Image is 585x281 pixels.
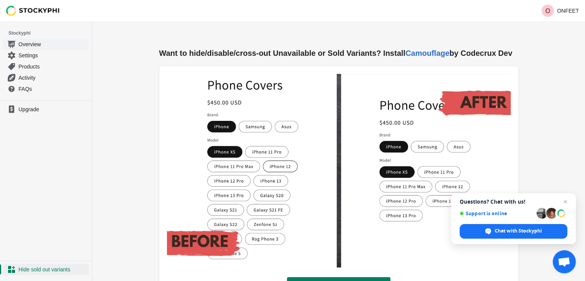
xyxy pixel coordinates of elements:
text: O [545,8,550,14]
span: Stockyphi [8,29,92,37]
a: Upgrade [3,104,89,115]
span: Avatar with initials O [542,5,554,17]
span: Support is online [460,211,534,216]
span: FAQs [18,85,87,93]
span: Chat with Stockyphi [495,227,542,234]
h2: Want to hide/disable/cross-out Unavailable or Sold Variants? Install by Codecrux Dev [159,48,518,59]
a: Hide sold out variants [3,264,89,275]
a: Overview [3,38,89,50]
span: Activity [18,74,87,82]
a: Activity [3,72,89,83]
span: Upgrade [18,105,87,113]
a: Camouflage [405,49,449,57]
span: Questions? Chat with us! [460,199,567,205]
img: image [167,74,511,268]
p: ONFEET [557,8,579,14]
a: Settings [3,50,89,61]
span: Chat with Stockyphi [460,224,567,239]
a: Products [3,61,89,72]
button: Avatar with initials OONFEET [538,3,582,18]
a: Open chat [553,250,576,273]
img: Stockyphi [6,6,60,16]
span: Settings [18,52,87,59]
span: Hide sold out variants [18,266,87,273]
span: Products [18,63,87,70]
span: Overview [18,40,87,48]
a: FAQs [3,83,89,94]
